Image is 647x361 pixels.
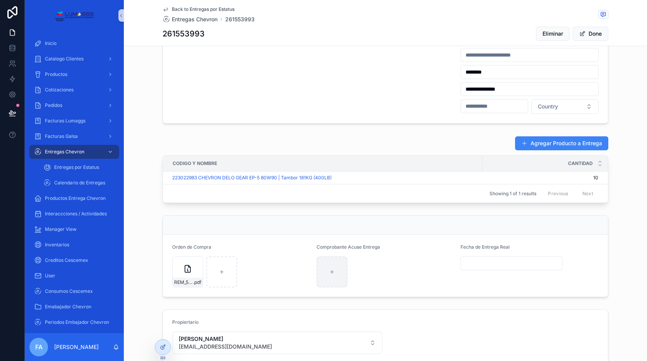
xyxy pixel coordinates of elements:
span: Entregas por Estatus [54,164,99,170]
span: Codigo y Nombre [173,160,217,167]
a: Consumos Cescemex [29,284,119,298]
a: 223022983 CHEVRON DELO GEAR EP-5 80W90 | Tambor 181KG (400LB) [172,175,332,181]
span: [EMAIL_ADDRESS][DOMAIN_NAME] [179,343,272,351]
span: REM_5500055800_261553993-(1) [174,279,193,285]
a: Facturas Galsa [29,129,119,143]
a: Productos Entrega Chevron [29,191,119,205]
img: App logo [55,9,94,22]
button: Select Button [172,332,382,354]
span: Creditos Cescemex [45,257,88,263]
span: Periodos Embajador Chevron [45,319,109,325]
span: Fecha de Entrega Real [460,244,510,250]
span: Country [538,103,558,110]
span: Inicio [45,40,56,46]
span: Eliminar [543,30,563,38]
a: 261553993 [225,15,255,23]
span: Calendario de Entregas [54,180,105,186]
button: Done [573,27,608,41]
a: 10 [483,175,598,181]
a: Facturas Lumaggs [29,114,119,128]
a: Pedidos [29,98,119,112]
span: Cotizaciones [45,87,74,93]
span: FA [35,342,43,352]
span: Propiertario [172,319,199,325]
button: Select Button [531,99,599,114]
a: Calendario de Entregas [39,176,119,190]
span: Facturas Galsa [45,133,78,139]
h1: 261553993 [163,28,205,39]
a: Periodos Embajador Chevron [29,315,119,329]
span: Entregas Chevron [45,149,84,155]
a: Entregas Chevron [29,145,119,159]
span: Orden de Compra [172,244,211,250]
div: scrollable content [25,31,124,333]
span: [PERSON_NAME] [179,335,272,343]
a: Manager View [29,222,119,236]
a: Back to Entregas por Estatus [163,6,234,12]
span: Productos [45,71,67,77]
button: Eliminar [536,27,570,41]
a: 223022983 CHEVRON DELO GEAR EP-5 80W90 | Tambor 181KG (400LB) [172,175,478,181]
a: Cotizaciones [29,83,119,97]
span: Consumos Cescemex [45,288,93,294]
span: Productos Entrega Chevron [45,195,106,201]
a: Creditos Cescemex [29,253,119,267]
span: Showing 1 of 1 results [490,191,536,197]
span: Cantidad [568,160,593,167]
span: User [45,273,55,279]
a: Productos [29,67,119,81]
span: Catalogo Clientes [45,56,84,62]
a: Inicio [29,36,119,50]
span: Pedidos [45,102,62,108]
span: Comprobante Acuse Entrega [317,244,380,250]
a: Inventarios [29,238,119,252]
a: Emabajador Chevron [29,300,119,314]
span: Emabajador Chevron [45,304,91,310]
a: Entregas por Estatus [39,160,119,174]
span: Facturas Lumaggs [45,118,86,124]
span: Manager View [45,226,77,232]
span: Interaccciones / Actividades [45,211,107,217]
span: Entregas Chevron [172,15,217,23]
button: Agregar Producto a Entrega [515,136,608,150]
span: Inventarios [45,242,69,248]
a: Interaccciones / Actividades [29,207,119,221]
p: [PERSON_NAME] [54,343,99,351]
span: Back to Entregas por Estatus [172,6,234,12]
a: Catalogo Clientes [29,52,119,66]
a: User [29,269,119,283]
a: Entregas Chevron [163,15,217,23]
span: .pdf [193,279,201,285]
